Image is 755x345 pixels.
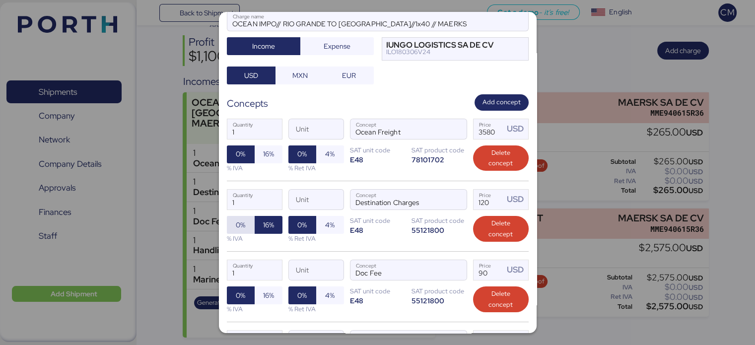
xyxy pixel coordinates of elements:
[507,193,528,206] div: USD
[227,96,268,111] div: Concepts
[507,123,528,135] div: USD
[350,119,443,139] input: Concept
[474,190,504,209] input: Price
[350,155,406,164] div: E48
[412,296,467,305] div: 55121800
[412,225,467,235] div: 55121800
[227,260,282,280] input: Quantity
[350,145,406,155] div: SAT unit code
[473,286,529,312] button: Delete concept
[263,148,274,160] span: 16%
[473,216,529,242] button: Delete concept
[300,37,374,55] button: Expense
[350,190,443,209] input: Concept
[350,216,406,225] div: SAT unit code
[475,94,529,111] button: Add concept
[350,286,406,296] div: SAT unit code
[446,262,467,283] button: ConceptConcept
[227,67,276,84] button: USD
[289,190,343,209] input: Unit
[227,11,528,31] input: Charge name
[227,234,282,243] div: % IVA
[227,216,255,234] button: 0%
[288,216,316,234] button: 0%
[481,147,521,169] span: Delete concept
[474,260,504,280] input: Price
[227,190,282,209] input: Quantity
[412,286,467,296] div: SAT product code
[481,288,521,310] span: Delete concept
[316,145,344,163] button: 4%
[255,216,282,234] button: 16%
[236,219,245,231] span: 0%
[227,286,255,304] button: 0%
[297,219,307,231] span: 0%
[255,286,282,304] button: 16%
[288,145,316,163] button: 0%
[412,145,467,155] div: SAT product code
[386,42,493,49] div: IUNGO LOGISTICS SA DE CV
[288,234,344,243] div: % Ret IVA
[474,119,504,139] input: Price
[350,225,406,235] div: E48
[255,145,282,163] button: 16%
[473,145,529,171] button: Delete concept
[288,163,344,173] div: % Ret IVA
[412,216,467,225] div: SAT product code
[288,286,316,304] button: 0%
[316,216,344,234] button: 4%
[227,145,255,163] button: 0%
[350,260,443,280] input: Concept
[227,163,282,173] div: % IVA
[263,219,274,231] span: 16%
[227,37,300,55] button: Income
[325,289,335,301] span: 4%
[482,97,521,108] span: Add concept
[325,148,335,160] span: 4%
[386,49,493,56] div: ILO180306V24
[325,219,335,231] span: 4%
[236,148,245,160] span: 0%
[289,260,343,280] input: Unit
[507,264,528,276] div: USD
[244,69,258,81] span: USD
[325,67,374,84] button: EUR
[481,218,521,240] span: Delete concept
[297,289,307,301] span: 0%
[236,289,245,301] span: 0%
[297,148,307,160] span: 0%
[412,155,467,164] div: 78101702
[446,121,467,142] button: ConceptConcept
[227,119,282,139] input: Quantity
[316,286,344,304] button: 4%
[275,67,325,84] button: MXN
[324,40,350,52] span: Expense
[446,192,467,212] button: ConceptConcept
[292,69,308,81] span: MXN
[288,304,344,314] div: % Ret IVA
[263,289,274,301] span: 16%
[289,119,343,139] input: Unit
[252,40,275,52] span: Income
[342,69,356,81] span: EUR
[227,304,282,314] div: % IVA
[350,296,406,305] div: E48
